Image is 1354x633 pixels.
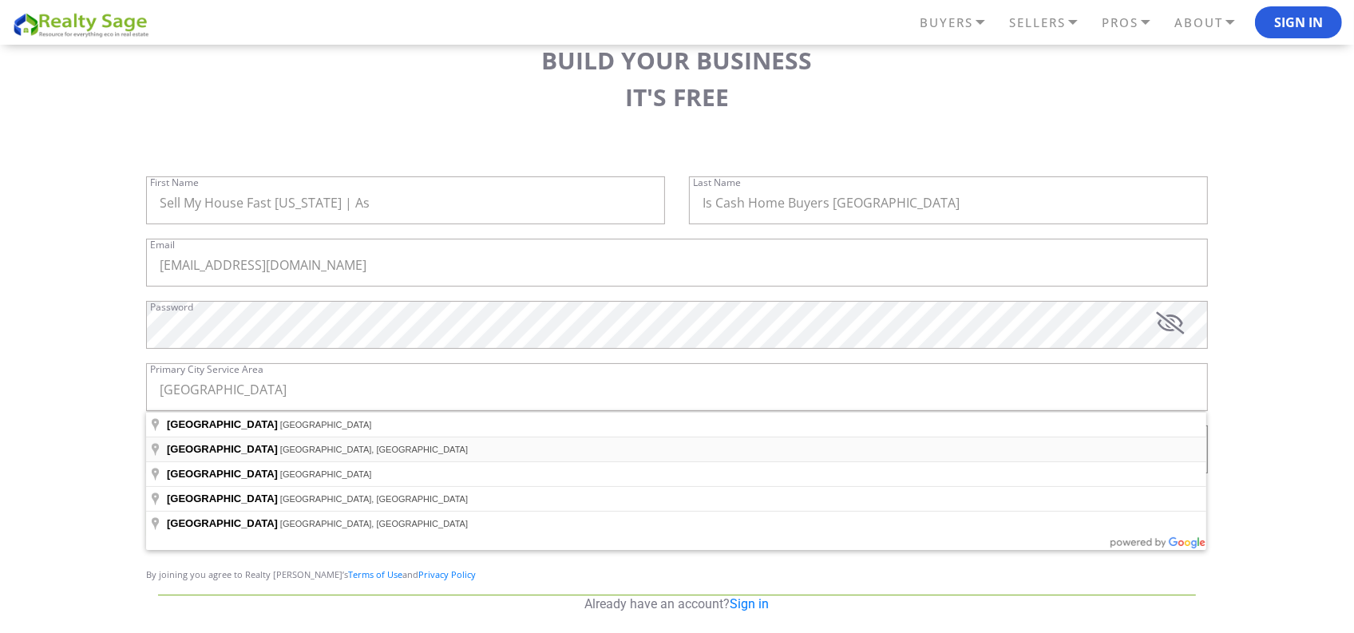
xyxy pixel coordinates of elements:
[146,46,1208,75] h3: BUILD YOUR BUSINESS
[1255,6,1342,38] button: Sign In
[418,568,476,580] a: Privacy Policy
[916,9,1005,37] a: BUYERS
[280,420,372,429] span: [GEOGRAPHIC_DATA]
[150,365,263,374] label: Primary City Service Area
[1098,9,1170,37] a: PROS
[150,178,199,188] label: First Name
[167,468,278,480] span: [GEOGRAPHIC_DATA]
[150,303,193,312] label: Password
[167,443,278,455] span: [GEOGRAPHIC_DATA]
[280,469,372,479] span: [GEOGRAPHIC_DATA]
[158,595,1196,613] p: Already have an account?
[12,10,156,38] img: REALTY SAGE
[167,418,278,430] span: [GEOGRAPHIC_DATA]
[280,519,468,528] span: [GEOGRAPHIC_DATA], [GEOGRAPHIC_DATA]
[150,240,175,250] label: Email
[1005,9,1098,37] a: SELLERS
[146,83,1208,112] h3: IT'S FREE
[167,493,278,504] span: [GEOGRAPHIC_DATA]
[280,494,468,504] span: [GEOGRAPHIC_DATA], [GEOGRAPHIC_DATA]
[730,596,770,611] a: Sign in
[280,445,468,454] span: [GEOGRAPHIC_DATA], [GEOGRAPHIC_DATA]
[693,178,741,188] label: Last Name
[1170,9,1255,37] a: ABOUT
[348,568,402,580] a: Terms of Use
[146,568,476,580] span: By joining you agree to Realty [PERSON_NAME]’s and
[167,517,278,529] span: [GEOGRAPHIC_DATA]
